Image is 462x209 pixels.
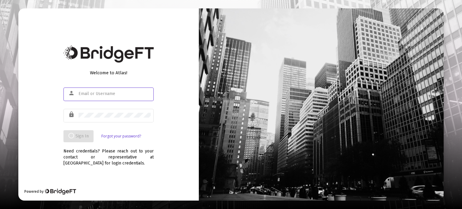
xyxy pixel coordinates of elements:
[101,133,141,139] a: Forgot your password?
[63,130,94,142] button: Sign In
[44,189,76,195] img: Bridge Financial Technology Logo
[68,134,89,139] span: Sign In
[24,189,76,195] div: Powered by
[68,90,75,97] mat-icon: person
[63,45,154,63] img: Bridge Financial Technology Logo
[63,142,154,166] div: Need credentials? Please reach out to your contact or representative at [GEOGRAPHIC_DATA] for log...
[79,91,151,96] input: Email or Username
[63,70,154,76] div: Welcome to Atlas!
[68,111,75,118] mat-icon: lock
